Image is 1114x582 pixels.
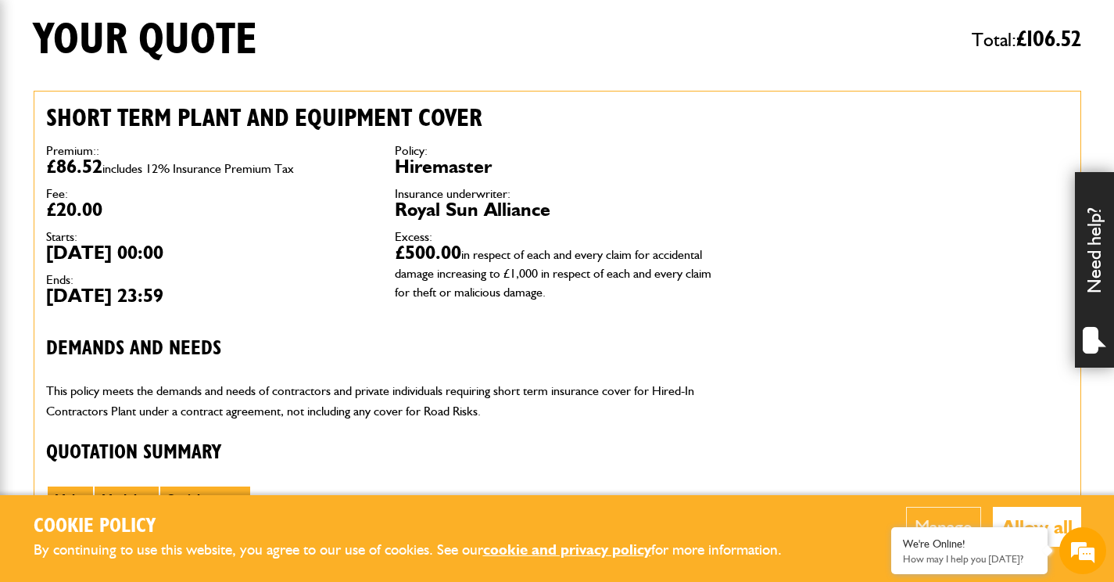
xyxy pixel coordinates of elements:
[395,247,711,300] span: in respect of each and every claim for accidental damage increasing to £1,000 in respect of each ...
[46,200,371,219] dd: £20.00
[159,486,251,512] th: Serial
[94,486,159,512] th: Model
[46,157,371,176] dd: £86.52
[46,231,371,243] dt: Starts:
[972,22,1081,58] span: Total:
[46,145,371,157] dt: Premium::
[1016,28,1081,51] span: £
[46,103,720,133] h2: Short term plant and equipment cover
[1075,172,1114,368] div: Need help?
[46,441,720,465] h3: Quotation Summary
[483,541,651,559] a: cookie and privacy policy
[395,188,720,200] dt: Insurance underwriter:
[395,157,720,176] dd: Hiremaster
[46,286,371,305] dd: [DATE] 23:59
[46,188,371,200] dt: Fee:
[395,145,720,157] dt: Policy:
[1026,28,1081,51] span: 106.52
[395,200,720,219] dd: Royal Sun Alliance
[46,274,371,286] dt: Ends:
[906,507,981,547] button: Manage
[395,231,720,243] dt: Excess:
[395,243,720,300] dd: £500.00
[34,538,808,562] p: By continuing to use this website, you agree to our use of cookies. See our for more information.
[46,243,371,262] dd: [DATE] 00:00
[903,553,1036,565] p: How may I help you today?
[47,486,94,512] th: Make
[46,381,720,421] p: This policy meets the demands and needs of contractors and private individuals requiring short te...
[102,161,294,176] span: includes 12% Insurance Premium Tax
[34,515,808,539] h2: Cookie Policy
[903,537,1036,551] div: We're Online!
[993,507,1081,547] button: Allow all
[34,14,257,66] h1: Your quote
[46,337,720,361] h3: Demands and needs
